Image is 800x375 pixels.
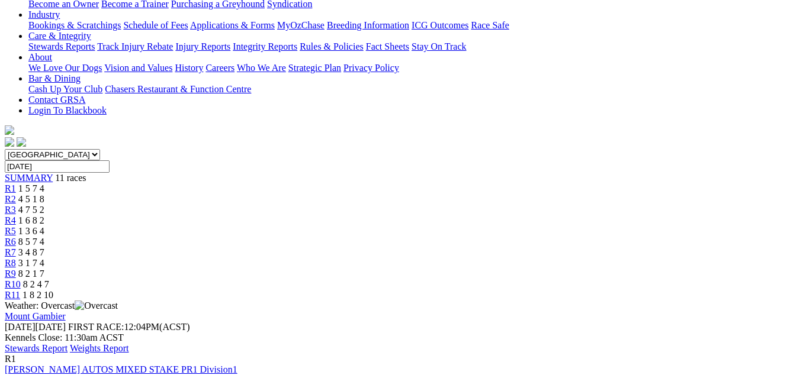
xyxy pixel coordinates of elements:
[28,31,91,41] a: Care & Integrity
[5,194,16,204] a: R2
[5,364,237,374] a: [PERSON_NAME] AUTOS MIXED STAKE PR1 Division1
[18,215,44,225] span: 1 6 8 2
[18,269,44,279] span: 8 2 1 7
[28,63,102,73] a: We Love Our Dogs
[5,322,36,332] span: [DATE]
[5,290,20,300] a: R11
[5,343,68,353] a: Stewards Report
[18,183,44,193] span: 1 5 7 4
[5,279,21,289] a: R10
[366,41,409,51] a: Fact Sheets
[412,20,468,30] a: ICG Outcomes
[5,173,53,183] a: SUMMARY
[5,205,16,215] a: R3
[28,41,795,52] div: Care & Integrity
[277,20,325,30] a: MyOzChase
[18,258,44,268] span: 3 1 7 4
[300,41,364,51] a: Rules & Policies
[28,84,102,94] a: Cash Up Your Club
[175,63,203,73] a: History
[343,63,399,73] a: Privacy Policy
[190,20,275,30] a: Applications & Forms
[5,354,16,364] span: R1
[28,52,52,62] a: About
[205,63,234,73] a: Careers
[5,215,16,225] a: R4
[55,173,86,183] span: 11 races
[68,322,190,332] span: 12:04PM(ACST)
[237,63,286,73] a: Who We Are
[5,247,16,257] a: R7
[18,205,44,215] span: 4 7 5 2
[5,125,14,135] img: logo-grsa-white.png
[233,41,297,51] a: Integrity Reports
[18,194,44,204] span: 4 5 1 8
[23,279,49,289] span: 8 2 4 7
[70,343,129,353] a: Weights Report
[28,105,107,115] a: Login To Blackbook
[175,41,230,51] a: Injury Reports
[18,237,44,247] span: 8 5 7 4
[5,322,66,332] span: [DATE]
[28,63,795,73] div: About
[105,84,251,94] a: Chasers Restaurant & Function Centre
[5,332,795,343] div: Kennels Close: 11:30am ACST
[28,20,121,30] a: Bookings & Scratchings
[5,137,14,147] img: facebook.svg
[18,247,44,257] span: 3 4 8 7
[28,20,795,31] div: Industry
[68,322,124,332] span: FIRST RACE:
[5,237,16,247] a: R6
[75,300,118,311] img: Overcast
[5,258,16,268] a: R8
[28,41,95,51] a: Stewards Reports
[28,9,60,20] a: Industry
[97,41,173,51] a: Track Injury Rebate
[5,311,66,321] a: Mount Gambier
[104,63,172,73] a: Vision and Values
[471,20,509,30] a: Race Safe
[28,73,81,83] a: Bar & Dining
[18,226,44,236] span: 1 3 6 4
[5,300,118,311] span: Weather: Overcast
[23,290,53,300] span: 1 8 2 10
[5,269,16,279] a: R9
[412,41,466,51] a: Stay On Track
[17,137,26,147] img: twitter.svg
[327,20,409,30] a: Breeding Information
[123,20,188,30] a: Schedule of Fees
[28,95,85,105] a: Contact GRSA
[28,84,795,95] div: Bar & Dining
[5,183,16,193] a: R1
[5,226,16,236] a: R5
[5,160,110,173] input: Select date
[288,63,341,73] a: Strategic Plan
